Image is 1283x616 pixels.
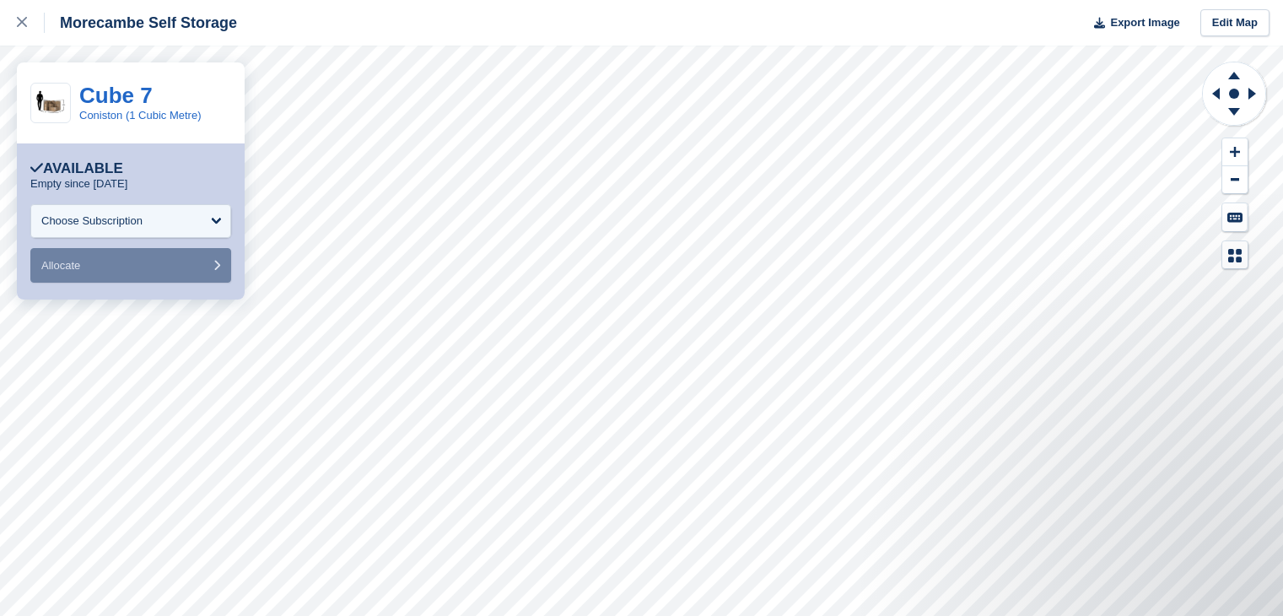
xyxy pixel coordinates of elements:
[1222,138,1248,166] button: Zoom In
[79,109,202,122] a: Coniston (1 Cubic Metre)
[1222,203,1248,231] button: Keyboard Shortcuts
[1200,9,1270,37] a: Edit Map
[41,213,143,230] div: Choose Subscription
[79,83,153,108] a: Cube 7
[31,89,70,118] img: 1m2-unit.jpg
[30,177,127,191] p: Empty since [DATE]
[45,13,237,33] div: Morecambe Self Storage
[1110,14,1179,31] span: Export Image
[30,160,123,177] div: Available
[1222,166,1248,194] button: Zoom Out
[1222,241,1248,269] button: Map Legend
[30,248,231,283] button: Allocate
[41,259,80,272] span: Allocate
[1084,9,1180,37] button: Export Image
